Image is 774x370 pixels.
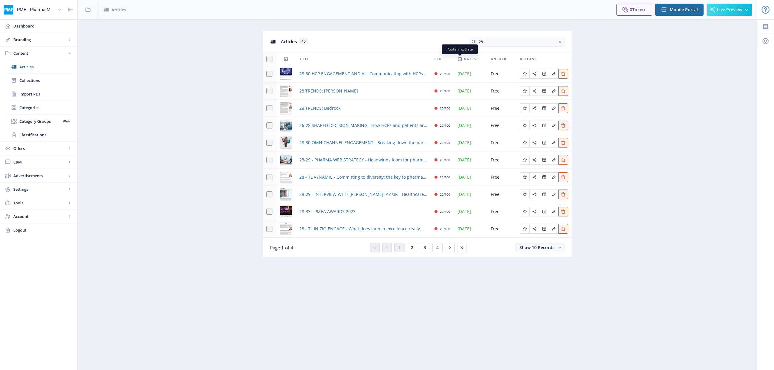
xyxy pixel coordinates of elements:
[539,139,549,145] a: Edit page
[655,4,704,16] button: Mobile Portal
[13,23,73,29] span: Dashboard
[520,105,529,111] a: Edit page
[299,208,356,215] span: 28-33 - PMEA AWARDS 2023
[280,68,292,80] img: 286980.jpg
[13,200,67,206] span: Tools
[280,119,292,131] img: 279788.jpg
[440,87,450,95] div: 20/100
[520,208,529,214] a: Edit page
[558,191,568,197] a: Edit page
[19,132,71,138] span: Classifications
[632,7,645,12] span: Token
[558,88,568,93] a: Edit page
[520,122,529,128] a: Edit page
[670,7,698,12] span: Mobile Portal
[529,122,539,128] a: Edit page
[549,208,558,214] a: Edit page
[520,226,529,231] a: Edit page
[440,208,450,215] div: 20/100
[299,156,427,164] a: 28-29 - PHARMA WEB STRATEGY - Headwinds loom for pharma web strategy
[440,105,450,112] div: 20/100
[440,225,450,232] div: 20/100
[558,122,568,128] a: Edit page
[454,134,487,151] td: [DATE]
[270,245,293,251] span: Page 1 of 4
[112,7,126,13] span: Articles
[539,191,549,197] a: Edit page
[454,151,487,169] td: [DATE]
[549,70,558,76] a: Edit page
[549,174,558,180] a: Edit page
[539,105,549,111] a: Edit page
[280,85,292,97] img: 284370.jpg
[520,174,529,180] a: Edit page
[13,186,67,192] span: Settings
[529,139,539,145] a: Edit page
[549,191,558,197] a: Edit page
[454,83,487,100] td: [DATE]
[19,91,71,97] span: Import PDF
[440,122,450,129] div: 20/100
[520,157,529,162] a: Edit page
[280,188,292,200] img: 251436.jpg
[280,137,292,149] img: 276078.jpg
[520,55,537,63] span: Actions
[454,100,487,117] td: [DATE]
[13,159,67,165] span: CRM
[299,139,427,146] a: 28-30 OMNICHANNEL ENGAGEMENT - Breaking down the barriers
[299,105,340,112] a: 28 TRENDS: Bedrock
[280,102,292,114] img: 284369.jpg
[539,122,549,128] a: Edit page
[491,55,506,63] span: Unlock
[280,171,292,183] img: 253810.jpg
[539,157,549,162] a: Edit page
[19,105,71,111] span: Categories
[61,118,71,124] nb-badge: Web
[519,245,554,250] span: Show 10 Records
[487,100,516,117] td: Free
[424,245,426,250] span: 3
[558,157,568,162] a: Edit page
[549,157,558,162] a: Edit page
[6,60,71,73] a: Articles
[19,77,71,83] span: Collections
[13,227,73,233] span: Logout
[17,3,54,16] div: PME - Pharma Market [GEOGRAPHIC_DATA]
[6,128,71,141] a: Classifications
[539,88,549,93] a: Edit page
[6,101,71,114] a: Categories
[549,105,558,111] a: Edit page
[262,30,572,258] app-collection-view: Articles
[487,65,516,83] td: Free
[280,206,292,218] img: 247807.jpg
[558,139,568,145] a: Edit page
[19,64,71,70] span: Articles
[394,243,405,252] button: 1
[549,122,558,128] a: Edit page
[13,50,67,56] span: Content
[487,203,516,220] td: Free
[520,191,529,197] a: Edit page
[440,70,450,77] div: 20/100
[299,191,427,198] a: 28-29 - INTERVIEW WITH [PERSON_NAME], AZ UK - Healthcare in [DATE]
[398,245,401,250] span: 1
[529,88,539,93] a: Edit page
[432,243,443,252] button: 4
[299,174,427,181] span: 28 - TL VYNAMIC - Committing to diversity: the key to pharmaceutical supply chain resilience
[520,70,529,76] a: Edit page
[440,174,450,181] div: 20/100
[436,245,439,250] span: 4
[469,37,564,47] input: Type to search
[529,208,539,214] a: Edit page
[299,225,427,232] span: 28 - TL INIZIO ENGAGE - What does launch excellence really mean? For you? For your customers?
[487,220,516,238] td: Free
[299,38,308,44] span: 40
[539,70,549,76] a: Edit page
[6,87,71,101] a: Import PDF
[616,4,652,16] button: 0Token
[299,122,427,129] a: 26-28 SHARED DECISION-MAKING - How HCPs and patients are partnering to transform care
[529,226,539,231] a: Edit page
